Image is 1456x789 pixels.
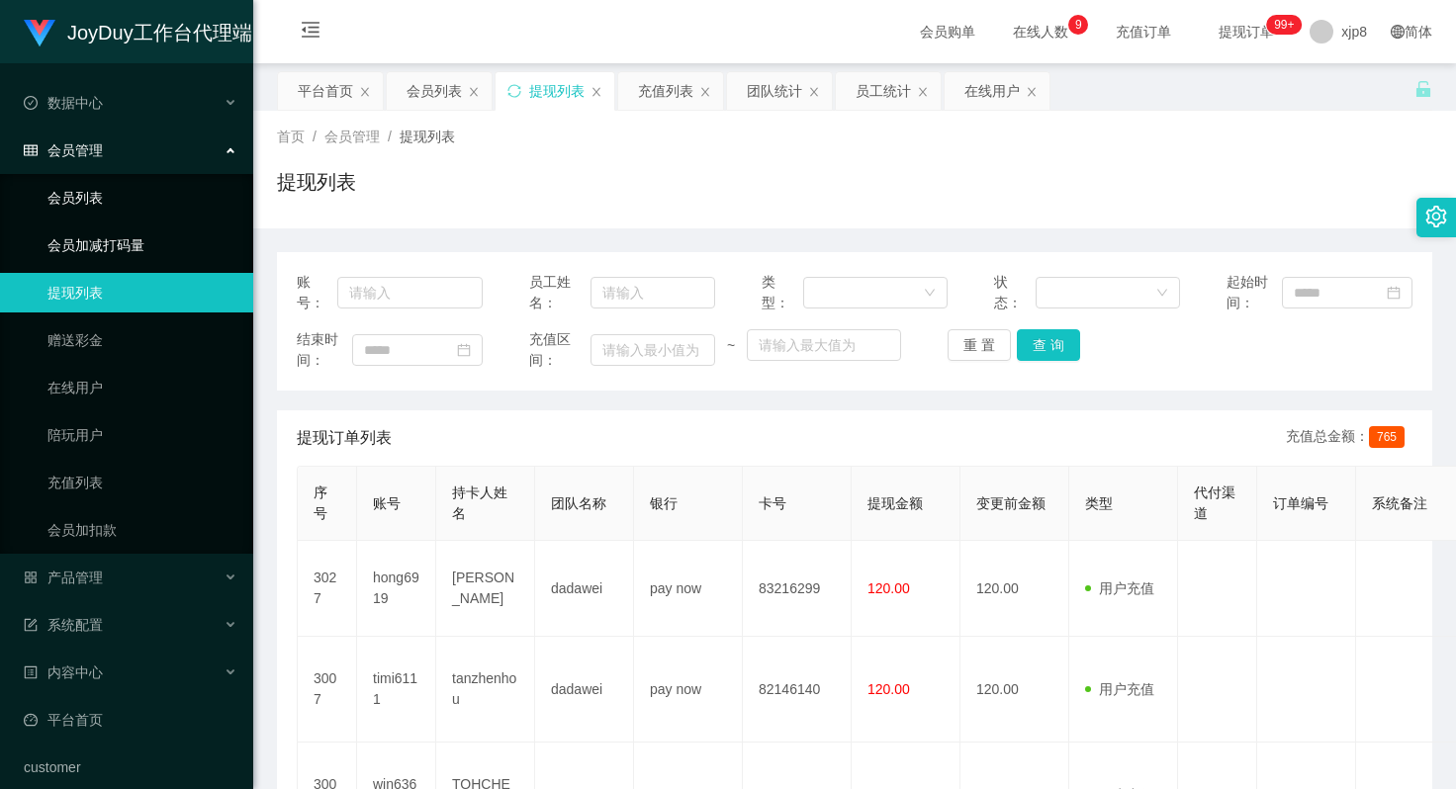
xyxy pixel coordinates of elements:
span: 产品管理 [24,570,103,585]
button: 查 询 [1017,329,1080,361]
span: 类型： [762,272,803,313]
span: 员工姓名： [529,272,591,313]
input: 请输入最大值为 [747,329,901,361]
td: dadawei [535,541,634,637]
button: 重 置 [948,329,1011,361]
span: 数据中心 [24,95,103,111]
a: 提现列表 [47,273,237,312]
i: 图标: appstore-o [24,570,38,584]
span: 账号 [373,495,401,511]
span: 首页 [277,129,305,144]
span: 代付渠道 [1194,484,1235,521]
span: 会员管理 [324,129,380,144]
div: 提现列表 [529,72,585,110]
span: 系统配置 [24,617,103,633]
span: 序号 [314,484,327,521]
td: pay now [634,637,743,743]
p: 9 [1075,15,1082,35]
td: 82146140 [743,637,852,743]
i: 图标: profile [24,665,38,679]
span: 提现金额 [867,495,923,511]
div: 会员列表 [407,72,462,110]
i: 图标: down [924,287,936,301]
img: logo.9652507e.png [24,20,55,47]
span: 用户充值 [1085,681,1154,697]
i: 图标: unlock [1414,80,1432,98]
span: 在线人数 [1003,25,1078,39]
td: 3027 [298,541,357,637]
td: dadawei [535,637,634,743]
span: 账号： [297,272,337,313]
a: 陪玩用户 [47,415,237,455]
span: 充值区间： [529,329,591,371]
td: pay now [634,541,743,637]
i: 图标: table [24,143,38,157]
a: JoyDuy工作台代理端 [24,24,252,40]
span: 起始时间： [1227,272,1282,313]
i: 图标: close [808,86,820,98]
span: 用户充值 [1085,580,1154,596]
i: 图标: setting [1425,206,1447,227]
div: 员工统计 [856,72,911,110]
sup: 9 [1068,15,1088,35]
span: 系统备注 [1372,495,1427,511]
td: 83216299 [743,541,852,637]
i: 图标: menu-fold [277,1,344,64]
a: 充值列表 [47,463,237,502]
span: 提现列表 [400,129,455,144]
td: 120.00 [960,637,1069,743]
a: customer [24,747,237,787]
input: 请输入 [337,277,483,308]
div: 充值总金额： [1286,426,1412,450]
i: 图标: sync [507,84,521,98]
td: [PERSON_NAME] [436,541,535,637]
i: 图标: calendar [457,343,471,357]
span: / [313,129,317,144]
i: 图标: close [359,86,371,98]
span: 银行 [650,495,678,511]
i: 图标: global [1391,25,1405,39]
span: 765 [1369,426,1405,448]
td: 120.00 [960,541,1069,637]
div: 平台首页 [298,72,353,110]
span: 持卡人姓名 [452,484,507,521]
i: 图标: close [468,86,480,98]
input: 请输入 [591,277,715,308]
i: 图标: down [1156,287,1168,301]
input: 请输入最小值为 [591,334,715,366]
i: 图标: check-circle-o [24,96,38,110]
i: 图标: calendar [1387,286,1401,300]
h1: JoyDuy工作台代理端 [67,1,252,64]
span: 内容中心 [24,664,103,680]
a: 会员列表 [47,178,237,218]
span: 提现订单列表 [297,426,392,450]
a: 在线用户 [47,368,237,407]
span: 提现订单 [1209,25,1284,39]
td: 3007 [298,637,357,743]
a: 会员加扣款 [47,510,237,550]
div: 团队统计 [747,72,802,110]
span: 卡号 [759,495,786,511]
span: 120.00 [867,580,910,596]
span: 类型 [1085,495,1113,511]
i: 图标: close [591,86,602,98]
span: 会员管理 [24,142,103,158]
span: 变更前金额 [976,495,1046,511]
span: 120.00 [867,681,910,697]
span: 订单编号 [1273,495,1328,511]
span: ~ [715,335,747,356]
h1: 提现列表 [277,167,356,197]
span: 状态： [994,272,1036,313]
td: hong6919 [357,541,436,637]
sup: 185 [1266,15,1302,35]
span: 充值订单 [1106,25,1181,39]
a: 会员加减打码量 [47,225,237,265]
td: timi6111 [357,637,436,743]
i: 图标: close [917,86,929,98]
span: 结束时间： [297,329,352,371]
span: / [388,129,392,144]
div: 在线用户 [964,72,1020,110]
span: 团队名称 [551,495,606,511]
td: tanzhenhou [436,637,535,743]
i: 图标: close [699,86,711,98]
